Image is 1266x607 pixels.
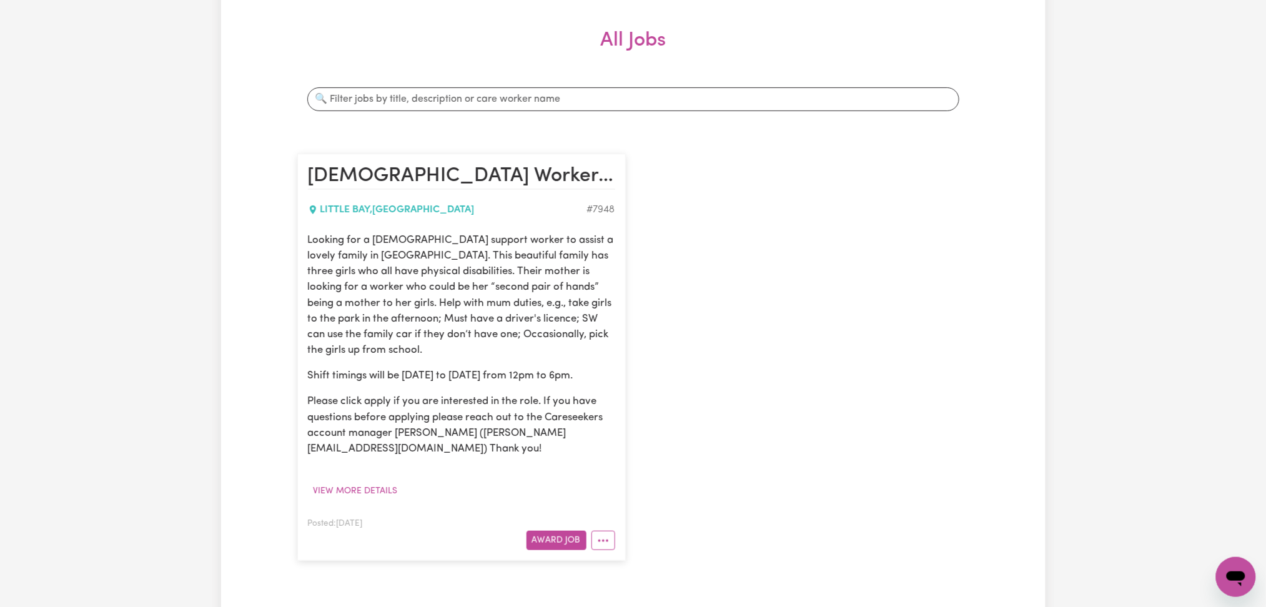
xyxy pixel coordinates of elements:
button: View more details [308,481,403,501]
div: Job ID #7948 [587,202,615,217]
button: More options [591,531,615,550]
p: Please click apply if you are interested in the role. If you have questions before applying pleas... [308,393,615,456]
input: 🔍 Filter jobs by title, description or care worker name [307,87,959,111]
iframe: Button to launch messaging window [1216,557,1256,597]
h2: Female Worker Needed For 6 hours Shifts From Mon To Fri - Little Bay, NSW [308,164,615,189]
span: Posted: [DATE] [308,520,363,528]
button: Award Job [527,531,586,550]
h2: All Jobs [297,29,969,72]
p: Looking for a [DEMOGRAPHIC_DATA] support worker to assist a lovely family in [GEOGRAPHIC_DATA]. T... [308,232,615,358]
div: LITTLE BAY , [GEOGRAPHIC_DATA] [308,202,587,217]
p: Shift timings will be [DATE] to [DATE] from 12pm to 6pm. [308,368,615,383]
